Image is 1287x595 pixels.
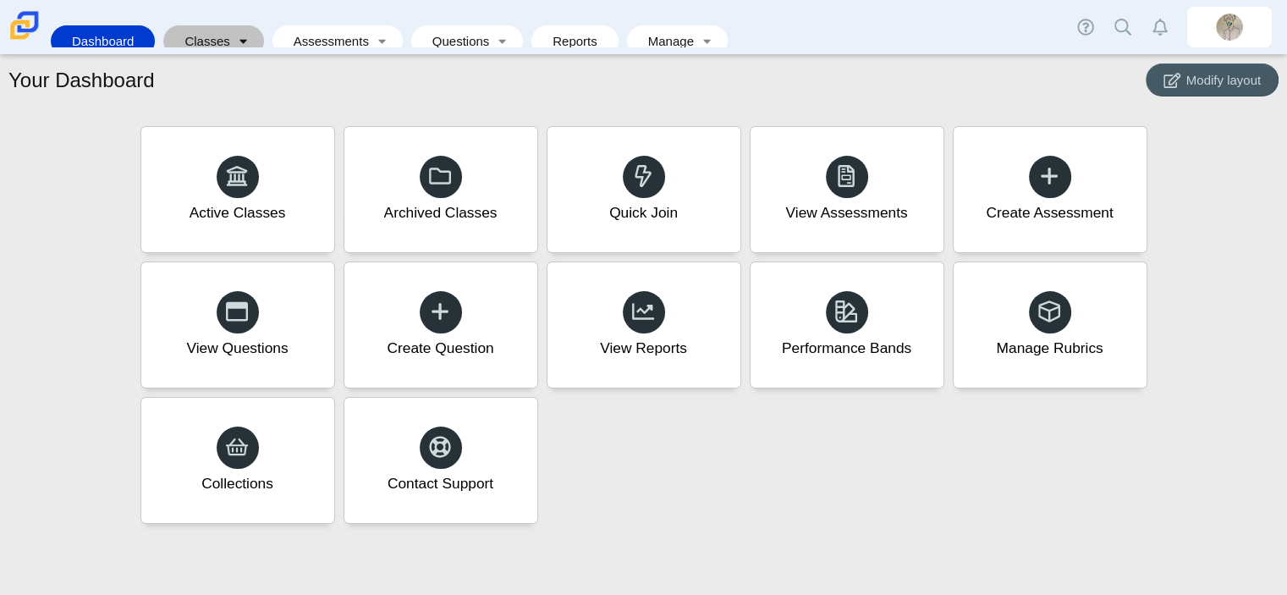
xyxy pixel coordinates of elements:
[388,473,493,494] div: Contact Support
[547,262,741,388] a: View Reports
[387,338,493,359] div: Create Question
[172,25,231,57] a: Classes
[1146,63,1279,96] button: Modify layout
[8,66,155,95] h1: Your Dashboard
[371,25,394,57] a: Toggle expanded
[232,25,256,57] a: Toggle expanded
[201,473,273,494] div: Collections
[1216,14,1243,41] img: kyle.lara.JgVq1W
[344,397,538,524] a: Contact Support
[140,262,335,388] a: View Questions
[547,126,741,253] a: Quick Join
[782,338,911,359] div: Performance Bands
[1141,8,1179,46] a: Alerts
[953,262,1147,388] a: Manage Rubrics
[600,338,687,359] div: View Reports
[785,202,907,223] div: View Assessments
[190,202,286,223] div: Active Classes
[1186,73,1261,87] span: Modify layout
[491,25,514,57] a: Toggle expanded
[140,126,335,253] a: Active Classes
[635,25,696,57] a: Manage
[7,31,42,46] a: Carmen School of Science & Technology
[986,202,1113,223] div: Create Assessment
[186,338,288,359] div: View Questions
[750,262,944,388] a: Performance Bands
[420,25,491,57] a: Questions
[344,126,538,253] a: Archived Classes
[953,126,1147,253] a: Create Assessment
[140,397,335,524] a: Collections
[996,338,1103,359] div: Manage Rubrics
[1187,7,1272,47] a: kyle.lara.JgVq1W
[7,8,42,43] img: Carmen School of Science & Technology
[344,262,538,388] a: Create Question
[750,126,944,253] a: View Assessments
[281,25,371,57] a: Assessments
[384,202,498,223] div: Archived Classes
[59,25,146,57] a: Dashboard
[696,25,719,57] a: Toggle expanded
[609,202,678,223] div: Quick Join
[540,25,610,57] a: Reports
